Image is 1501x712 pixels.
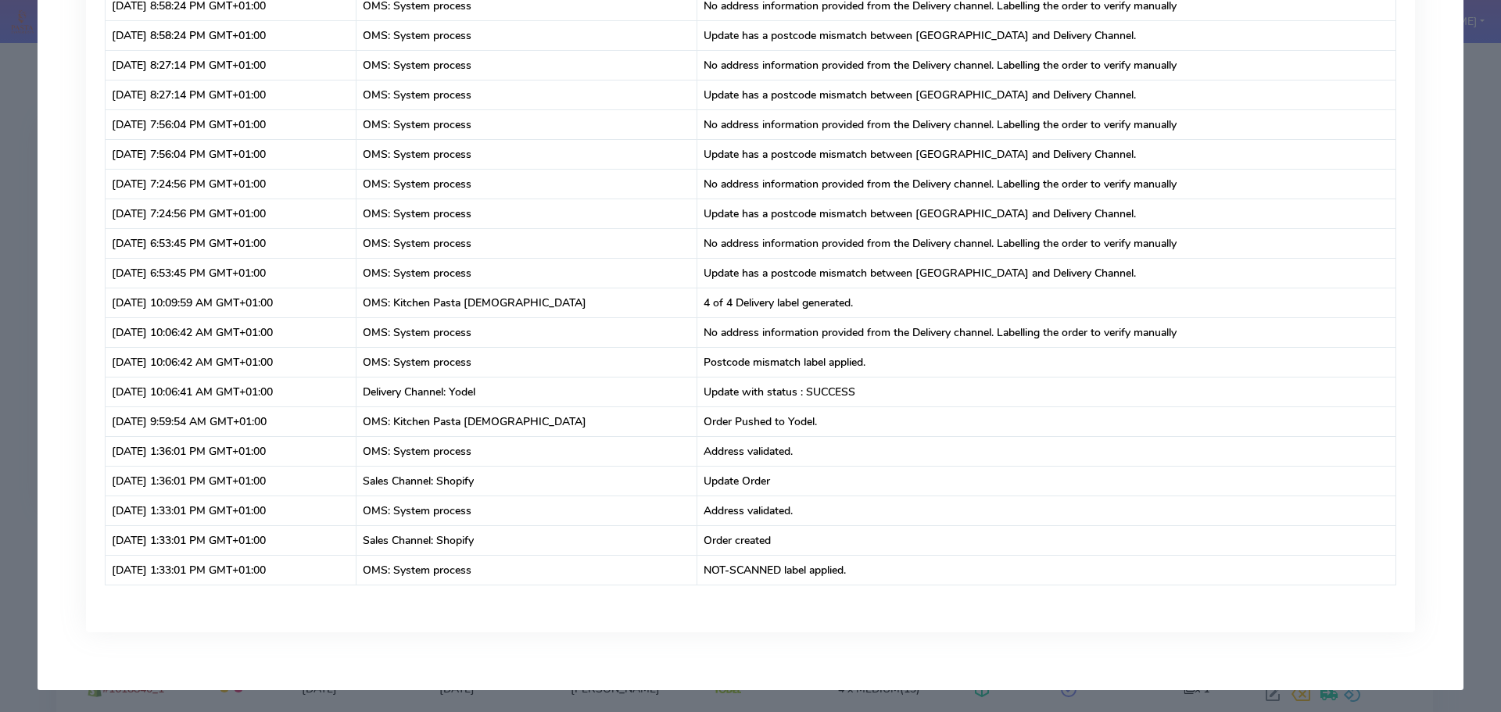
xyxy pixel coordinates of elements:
[356,347,697,377] td: OMS: System process
[106,50,356,80] td: [DATE] 8:27:14 PM GMT+01:00
[356,496,697,525] td: OMS: System process
[356,258,697,288] td: OMS: System process
[106,80,356,109] td: [DATE] 8:27:14 PM GMT+01:00
[356,199,697,228] td: OMS: System process
[697,347,1396,377] td: Postcode mismatch label applied.
[106,20,356,50] td: [DATE] 8:58:24 PM GMT+01:00
[106,169,356,199] td: [DATE] 7:24:56 PM GMT+01:00
[106,347,356,377] td: [DATE] 10:06:42 AM GMT+01:00
[697,436,1396,466] td: Address validated.
[697,228,1396,258] td: No address information provided from the Delivery channel. Labelling the order to verify manually
[697,169,1396,199] td: No address information provided from the Delivery channel. Labelling the order to verify manually
[697,466,1396,496] td: Update Order
[697,80,1396,109] td: Update has a postcode mismatch between [GEOGRAPHIC_DATA] and Delivery Channel.
[697,199,1396,228] td: Update has a postcode mismatch between [GEOGRAPHIC_DATA] and Delivery Channel.
[356,317,697,347] td: OMS: System process
[106,525,356,555] td: [DATE] 1:33:01 PM GMT+01:00
[356,555,697,585] td: OMS: System process
[356,80,697,109] td: OMS: System process
[106,109,356,139] td: [DATE] 7:56:04 PM GMT+01:00
[106,436,356,466] td: [DATE] 1:36:01 PM GMT+01:00
[356,377,697,406] td: Delivery Channel: Yodel
[697,139,1396,169] td: Update has a postcode mismatch between [GEOGRAPHIC_DATA] and Delivery Channel.
[697,50,1396,80] td: No address information provided from the Delivery channel. Labelling the order to verify manually
[356,50,697,80] td: OMS: System process
[697,288,1396,317] td: 4 of 4 Delivery label generated.
[106,555,356,585] td: [DATE] 1:33:01 PM GMT+01:00
[106,496,356,525] td: [DATE] 1:33:01 PM GMT+01:00
[356,436,697,466] td: OMS: System process
[106,288,356,317] td: [DATE] 10:09:59 AM GMT+01:00
[697,109,1396,139] td: No address information provided from the Delivery channel. Labelling the order to verify manually
[106,228,356,258] td: [DATE] 6:53:45 PM GMT+01:00
[697,258,1396,288] td: Update has a postcode mismatch between [GEOGRAPHIC_DATA] and Delivery Channel.
[697,377,1396,406] td: Update with status : SUCCESS
[106,406,356,436] td: [DATE] 9:59:54 AM GMT+01:00
[356,139,697,169] td: OMS: System process
[697,20,1396,50] td: Update has a postcode mismatch between [GEOGRAPHIC_DATA] and Delivery Channel.
[697,496,1396,525] td: Address validated.
[106,199,356,228] td: [DATE] 7:24:56 PM GMT+01:00
[106,317,356,347] td: [DATE] 10:06:42 AM GMT+01:00
[356,169,697,199] td: OMS: System process
[356,288,697,317] td: OMS: Kitchen Pasta [DEMOGRAPHIC_DATA]
[106,139,356,169] td: [DATE] 7:56:04 PM GMT+01:00
[106,258,356,288] td: [DATE] 6:53:45 PM GMT+01:00
[697,525,1396,555] td: Order created
[106,466,356,496] td: [DATE] 1:36:01 PM GMT+01:00
[356,406,697,436] td: OMS: Kitchen Pasta [DEMOGRAPHIC_DATA]
[697,317,1396,347] td: No address information provided from the Delivery channel. Labelling the order to verify manually
[356,525,697,555] td: Sales Channel: Shopify
[356,109,697,139] td: OMS: System process
[356,20,697,50] td: OMS: System process
[697,555,1396,585] td: NOT-SCANNED label applied.
[356,466,697,496] td: Sales Channel: Shopify
[356,228,697,258] td: OMS: System process
[697,406,1396,436] td: Order Pushed to Yodel.
[106,377,356,406] td: [DATE] 10:06:41 AM GMT+01:00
